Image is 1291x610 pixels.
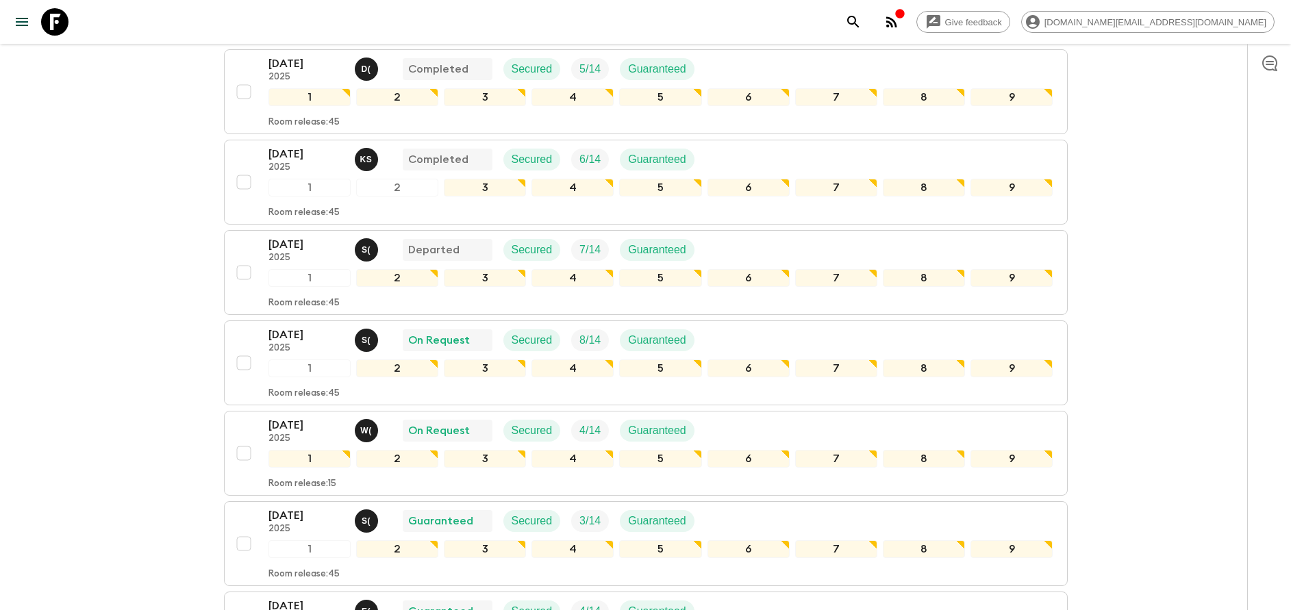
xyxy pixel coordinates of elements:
[362,335,371,346] p: S (
[355,242,381,253] span: Shandy (Putu) Sandhi Astra Juniawan
[503,329,561,351] div: Secured
[531,450,614,468] div: 4
[356,269,438,287] div: 2
[503,420,561,442] div: Secured
[628,422,686,439] p: Guaranteed
[224,411,1068,496] button: [DATE]2025Wawan (Made) MurawanOn RequestSecuredTrip FillGuaranteed123456789Room release:15
[356,450,438,468] div: 2
[707,88,790,106] div: 6
[795,179,877,196] div: 7
[628,242,686,258] p: Guaranteed
[531,88,614,106] div: 4
[531,179,614,196] div: 4
[619,450,701,468] div: 5
[362,516,371,526] p: S (
[268,117,340,128] p: Room release: 45
[795,450,877,468] div: 7
[512,513,553,529] p: Secured
[512,61,553,77] p: Secured
[268,327,344,343] p: [DATE]
[619,359,701,377] div: 5
[268,540,351,558] div: 1
[224,320,1068,405] button: [DATE]2025Shandy (Putu) Sandhi Astra JuniawanOn RequestSecuredTrip FillGuaranteed123456789Room re...
[707,179,790,196] div: 6
[503,510,561,532] div: Secured
[883,88,965,106] div: 8
[360,425,372,436] p: W (
[883,179,965,196] div: 8
[883,269,965,287] div: 8
[268,236,344,253] p: [DATE]
[970,450,1053,468] div: 9
[268,343,344,354] p: 2025
[579,422,601,439] p: 4 / 14
[619,269,701,287] div: 5
[268,569,340,580] p: Room release: 45
[408,242,460,258] p: Departed
[444,540,526,558] div: 3
[408,422,470,439] p: On Request
[356,540,438,558] div: 2
[268,359,351,377] div: 1
[268,55,344,72] p: [DATE]
[1021,11,1275,33] div: [DOMAIN_NAME][EMAIL_ADDRESS][DOMAIN_NAME]
[355,152,381,163] span: Ketut Sunarka
[707,540,790,558] div: 6
[571,420,609,442] div: Trip Fill
[795,88,877,106] div: 7
[628,151,686,168] p: Guaranteed
[444,179,526,196] div: 3
[268,298,340,309] p: Room release: 45
[531,269,614,287] div: 4
[268,269,351,287] div: 1
[268,450,351,468] div: 1
[268,388,340,399] p: Room release: 45
[571,510,609,532] div: Trip Fill
[224,140,1068,225] button: [DATE]2025Ketut SunarkaCompletedSecuredTrip FillGuaranteed123456789Room release:45
[408,332,470,348] p: On Request
[938,17,1010,27] span: Give feedback
[355,419,381,442] button: W(
[512,151,553,168] p: Secured
[356,359,438,377] div: 2
[883,359,965,377] div: 8
[503,149,561,170] div: Secured
[268,507,344,524] p: [DATE]
[571,239,609,261] div: Trip Fill
[512,422,553,439] p: Secured
[628,61,686,77] p: Guaranteed
[795,269,877,287] div: 7
[970,88,1053,106] div: 9
[531,359,614,377] div: 4
[355,62,381,73] span: Dedi (Komang) Wardana
[444,450,526,468] div: 3
[628,332,686,348] p: Guaranteed
[619,88,701,106] div: 5
[268,162,344,173] p: 2025
[571,58,609,80] div: Trip Fill
[619,540,701,558] div: 5
[512,332,553,348] p: Secured
[224,501,1068,586] button: [DATE]2025Shandy (Putu) Sandhi Astra JuniawanGuaranteedSecuredTrip FillGuaranteed123456789Room re...
[355,329,381,352] button: S(
[707,450,790,468] div: 6
[883,540,965,558] div: 8
[579,332,601,348] p: 8 / 14
[571,329,609,351] div: Trip Fill
[512,242,553,258] p: Secured
[579,242,601,258] p: 7 / 14
[355,509,381,533] button: S(
[444,269,526,287] div: 3
[408,513,473,529] p: Guaranteed
[268,207,340,218] p: Room release: 45
[970,359,1053,377] div: 9
[579,513,601,529] p: 3 / 14
[970,540,1053,558] div: 9
[268,88,351,106] div: 1
[883,450,965,468] div: 8
[268,417,344,433] p: [DATE]
[224,230,1068,315] button: [DATE]2025Shandy (Putu) Sandhi Astra JuniawanDepartedSecuredTrip FillGuaranteed123456789Room rele...
[444,359,526,377] div: 3
[356,179,438,196] div: 2
[1037,17,1274,27] span: [DOMAIN_NAME][EMAIL_ADDRESS][DOMAIN_NAME]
